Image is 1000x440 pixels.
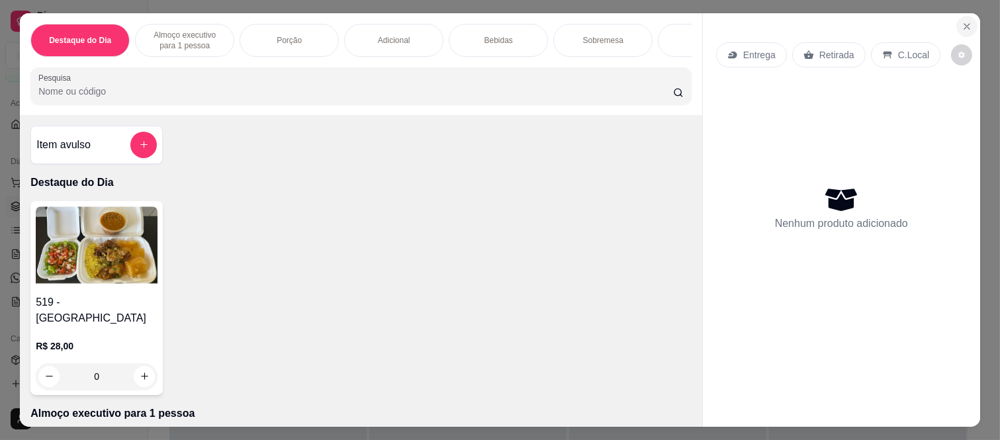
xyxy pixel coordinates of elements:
p: Destaque do Dia [30,175,692,191]
p: R$ 28,00 [36,339,158,353]
p: Almoço executivo para 1 pessoa [30,406,692,421]
p: Entrega [743,48,776,62]
label: Pesquisa [38,72,75,83]
h4: Item avulso [36,137,91,153]
button: decrease-product-quantity [951,44,972,66]
p: Adicional [378,35,410,46]
input: Pesquisa [38,85,673,98]
p: Destaque do Dia [49,35,111,46]
p: Sobremesa [583,35,623,46]
button: Close [956,16,977,37]
p: Porção [277,35,302,46]
p: Retirada [819,48,854,62]
button: add-separate-item [130,132,157,158]
p: Bebidas [484,35,513,46]
p: C.Local [898,48,929,62]
p: Nenhum produto adicionado [775,216,908,232]
p: Almoço executivo para 1 pessoa [146,30,223,51]
h4: 519 - [GEOGRAPHIC_DATA] [36,294,158,326]
img: product-image [36,206,158,289]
